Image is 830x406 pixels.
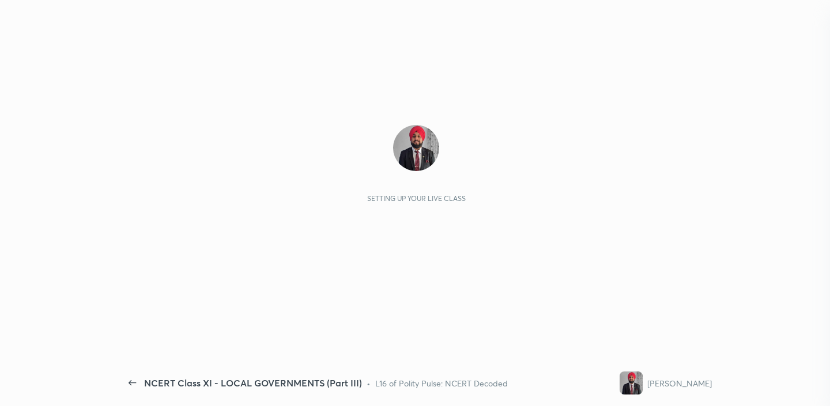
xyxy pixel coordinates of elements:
[647,377,712,389] div: [PERSON_NAME]
[144,376,362,390] div: NCERT Class XI - LOCAL GOVERNMENTS (Part III)
[375,377,508,389] div: L16 of Polity Pulse: NCERT Decoded
[367,377,371,389] div: •
[367,194,466,203] div: Setting up your live class
[620,371,643,394] img: 59899a6810124786a60b9173fc93a25e.jpg
[393,125,439,171] img: 59899a6810124786a60b9173fc93a25e.jpg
